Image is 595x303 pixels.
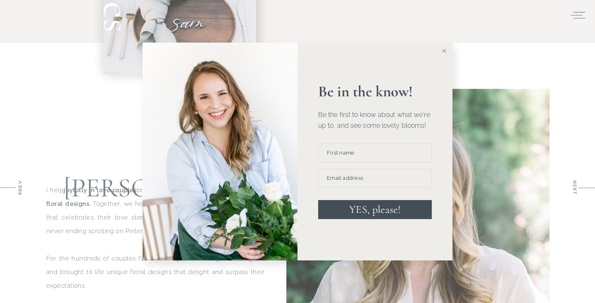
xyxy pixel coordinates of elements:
button: Subscribe [226,25,278,44]
span: YES, please! [349,203,400,216]
p: Be in the know! [318,84,432,99]
button: YES, please! [318,200,432,219]
p: Be the first to know about what we're up to, and see some lovely blooms! [318,110,432,131]
span: Subscribe [235,32,269,37]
